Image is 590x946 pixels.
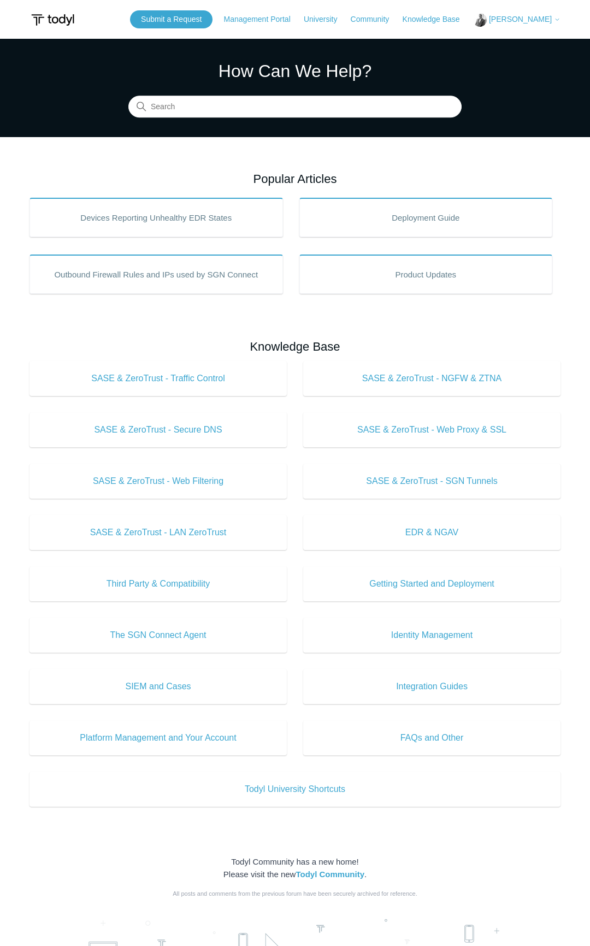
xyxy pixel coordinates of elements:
[46,629,270,642] span: The SGN Connect Agent
[303,720,560,755] a: FAQs and Other
[29,198,283,237] a: Devices Reporting Unhealthy EDR States
[29,515,287,550] a: SASE & ZeroTrust - LAN ZeroTrust
[320,475,544,488] span: SASE & ZeroTrust - SGN Tunnels
[403,14,471,25] a: Knowledge Base
[320,731,544,744] span: FAQs and Other
[29,889,560,898] div: All posts and comments from the previous forum have been securely archived for reference.
[320,680,544,693] span: Integration Guides
[46,680,270,693] span: SIEM and Cases
[29,772,560,807] a: Todyl University Shortcuts
[320,423,544,436] span: SASE & ZeroTrust - Web Proxy & SSL
[46,526,270,539] span: SASE & ZeroTrust - LAN ZeroTrust
[29,170,560,188] h2: Popular Articles
[303,361,560,396] a: SASE & ZeroTrust - NGFW & ZTNA
[46,423,270,436] span: SASE & ZeroTrust - Secure DNS
[303,464,560,499] a: SASE & ZeroTrust - SGN Tunnels
[320,629,544,642] span: Identity Management
[46,372,270,385] span: SASE & ZeroTrust - Traffic Control
[46,577,270,590] span: Third Party & Compatibility
[29,338,560,356] h2: Knowledge Base
[320,526,544,539] span: EDR & NGAV
[224,14,302,25] a: Management Portal
[29,720,287,755] a: Platform Management and Your Account
[303,412,560,447] a: SASE & ZeroTrust - Web Proxy & SSL
[46,731,270,744] span: Platform Management and Your Account
[29,566,287,601] a: Third Party & Compatibility
[130,10,213,28] a: Submit a Request
[29,856,560,880] div: Todyl Community has a new home! Please visit the new .
[303,566,560,601] a: Getting Started and Deployment
[320,577,544,590] span: Getting Started and Deployment
[46,475,270,488] span: SASE & ZeroTrust - Web Filtering
[29,669,287,704] a: SIEM and Cases
[29,464,287,499] a: SASE & ZeroTrust - Web Filtering
[351,14,400,25] a: Community
[473,13,560,27] button: [PERSON_NAME]
[128,96,462,118] input: Search
[29,10,76,30] img: Todyl Support Center Help Center home page
[29,255,283,294] a: Outbound Firewall Rules and IPs used by SGN Connect
[128,58,462,84] h1: How Can We Help?
[304,14,348,25] a: University
[303,669,560,704] a: Integration Guides
[320,372,544,385] span: SASE & ZeroTrust - NGFW & ZTNA
[299,198,553,237] a: Deployment Guide
[489,15,552,23] span: [PERSON_NAME]
[299,255,553,294] a: Product Updates
[303,515,560,550] a: EDR & NGAV
[29,361,287,396] a: SASE & ZeroTrust - Traffic Control
[29,618,287,653] a: The SGN Connect Agent
[29,412,287,447] a: SASE & ZeroTrust - Secure DNS
[296,870,364,879] a: Todyl Community
[46,783,544,796] span: Todyl University Shortcuts
[303,618,560,653] a: Identity Management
